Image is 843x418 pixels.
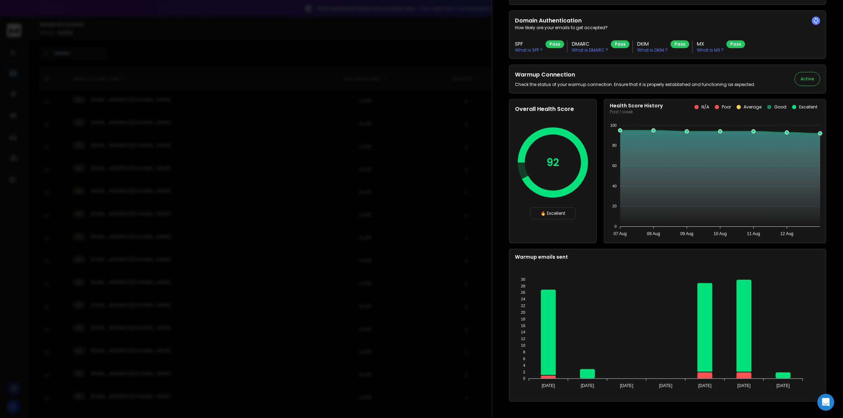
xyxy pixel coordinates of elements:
[610,123,616,127] tspan: 100
[737,383,751,388] tspan: [DATE]
[744,104,762,110] p: Average
[611,40,629,48] div: Pass
[521,310,525,314] tspan: 20
[523,363,525,367] tspan: 4
[523,370,525,374] tspan: 2
[817,394,834,411] div: Open Intercom Messenger
[521,297,525,301] tspan: 24
[780,231,793,236] tspan: 12 Aug
[610,109,663,115] p: Past 1 week
[698,383,712,388] tspan: [DATE]
[515,82,755,87] p: Check the status of your warmup connection. Ensure that it is properly established and functionin...
[747,231,760,236] tspan: 11 Aug
[637,40,668,47] h3: DKIM
[515,16,820,25] h2: Domain Authentication
[521,304,525,308] tspan: 22
[542,383,555,388] tspan: [DATE]
[581,383,594,388] tspan: [DATE]
[545,40,564,48] div: Pass
[697,47,724,53] p: What is MX ?
[523,357,525,361] tspan: 6
[726,40,745,48] div: Pass
[620,383,633,388] tspan: [DATE]
[659,383,672,388] tspan: [DATE]
[521,277,525,281] tspan: 30
[647,231,660,236] tspan: 08 Aug
[776,383,790,388] tspan: [DATE]
[521,284,525,288] tspan: 28
[521,343,525,347] tspan: 10
[547,156,559,169] p: 92
[515,71,755,79] h2: Warmup Connection
[521,290,525,294] tspan: 26
[515,25,820,31] p: How likely are your emails to get accepted?
[722,104,731,110] p: Poor
[774,104,786,110] p: Good
[521,317,525,321] tspan: 18
[572,47,608,53] p: What is DMARC ?
[523,376,525,380] tspan: 0
[612,204,616,208] tspan: 20
[521,330,525,334] tspan: 14
[515,253,820,260] p: Warmup emails sent
[521,337,525,341] tspan: 12
[515,47,543,53] p: What is SPF ?
[612,143,616,147] tspan: 80
[612,164,616,168] tspan: 60
[671,40,689,48] div: Pass
[610,102,663,109] p: Health Score History
[637,47,668,53] p: What is DKIM ?
[530,207,576,219] div: 🔥 Excellent
[614,231,627,236] tspan: 07 Aug
[701,104,709,110] p: N/A
[697,40,724,47] h3: MX
[515,105,591,113] h2: Overall Health Score
[614,224,616,228] tspan: 0
[515,40,543,47] h3: SPF
[521,324,525,328] tspan: 16
[799,104,817,110] p: Excellent
[795,72,820,86] button: Active
[714,231,727,236] tspan: 10 Aug
[572,40,608,47] h3: DMARC
[523,350,525,354] tspan: 8
[612,184,616,188] tspan: 40
[680,231,693,236] tspan: 09 Aug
